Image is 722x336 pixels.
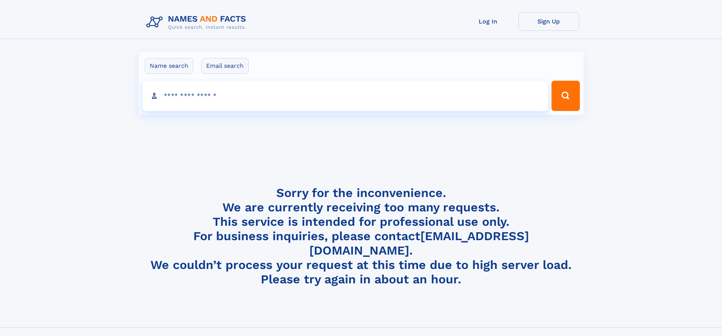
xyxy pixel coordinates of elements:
[201,58,249,74] label: Email search
[143,186,579,287] h4: Sorry for the inconvenience. We are currently receiving too many requests. This service is intend...
[309,229,529,258] a: [EMAIL_ADDRESS][DOMAIN_NAME]
[551,81,579,111] button: Search Button
[143,81,548,111] input: search input
[145,58,193,74] label: Name search
[518,12,579,31] a: Sign Up
[458,12,518,31] a: Log In
[143,12,252,33] img: Logo Names and Facts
